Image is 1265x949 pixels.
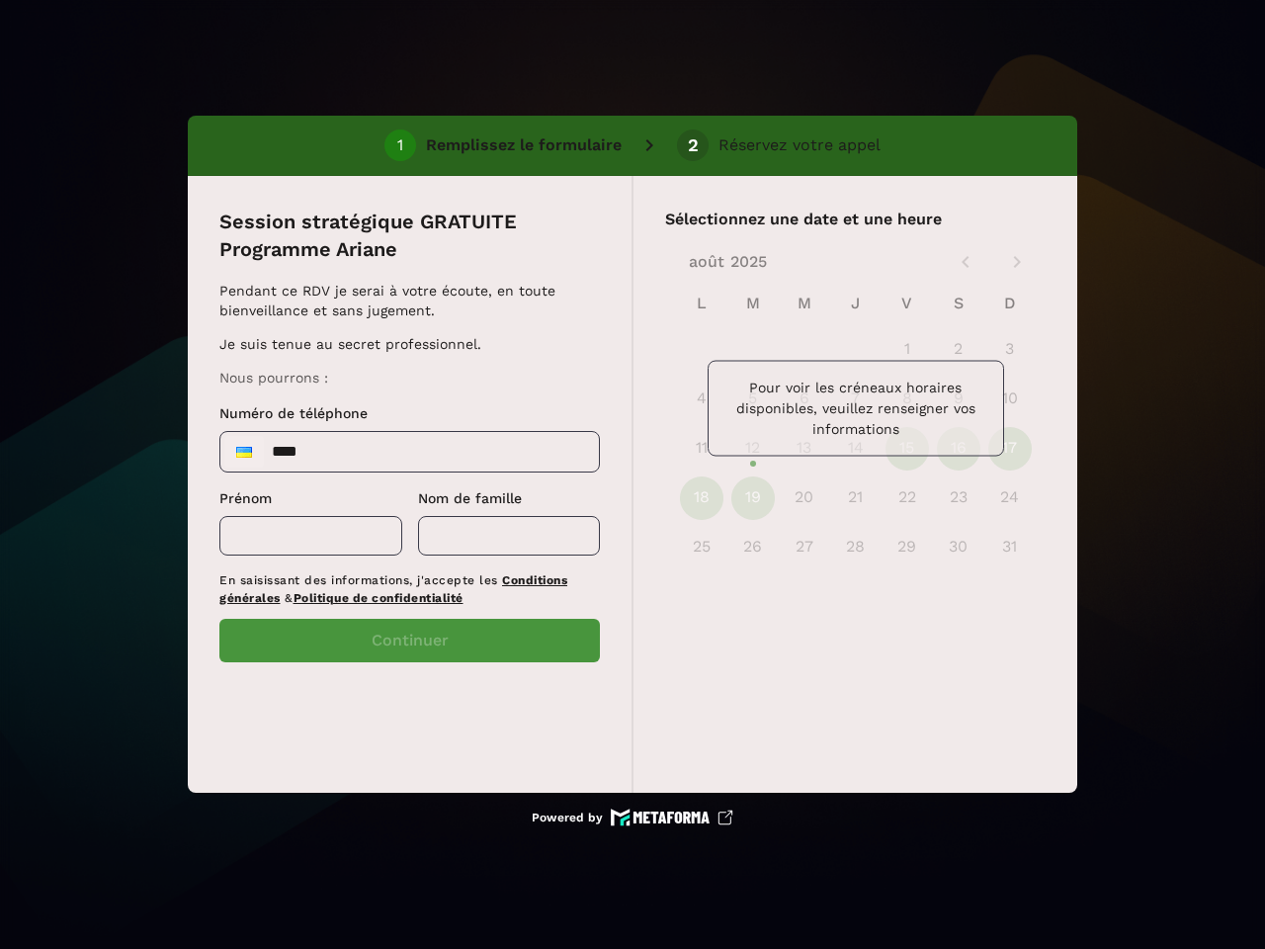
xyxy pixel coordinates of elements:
[224,436,264,468] div: Ukraine: + 380
[219,573,567,605] a: Conditions générales
[285,591,294,605] span: &
[532,809,733,826] a: Powered by
[219,571,600,607] p: En saisissant des informations, j'accepte les
[219,281,594,320] p: Pendant ce RDV je serai à votre écoute, en toute bienveillance et sans jugement.
[426,133,622,157] p: Remplissez le formulaire
[397,136,403,154] div: 1
[219,490,272,506] span: Prénom
[294,591,464,605] a: Politique de confidentialité
[688,136,699,154] div: 2
[724,377,987,439] p: Pour voir les créneaux horaires disponibles, veuillez renseigner vos informations
[665,208,1046,231] p: Sélectionnez une date et une heure
[219,368,594,388] p: Nous pourrons :
[219,334,594,354] p: Je suis tenue au secret professionnel.
[532,810,603,825] p: Powered by
[418,490,522,506] span: Nom de famille
[718,133,881,157] p: Réservez votre appel
[219,208,600,263] p: Session stratégique GRATUITE Programme Ariane
[219,405,368,421] span: Numéro de téléphone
